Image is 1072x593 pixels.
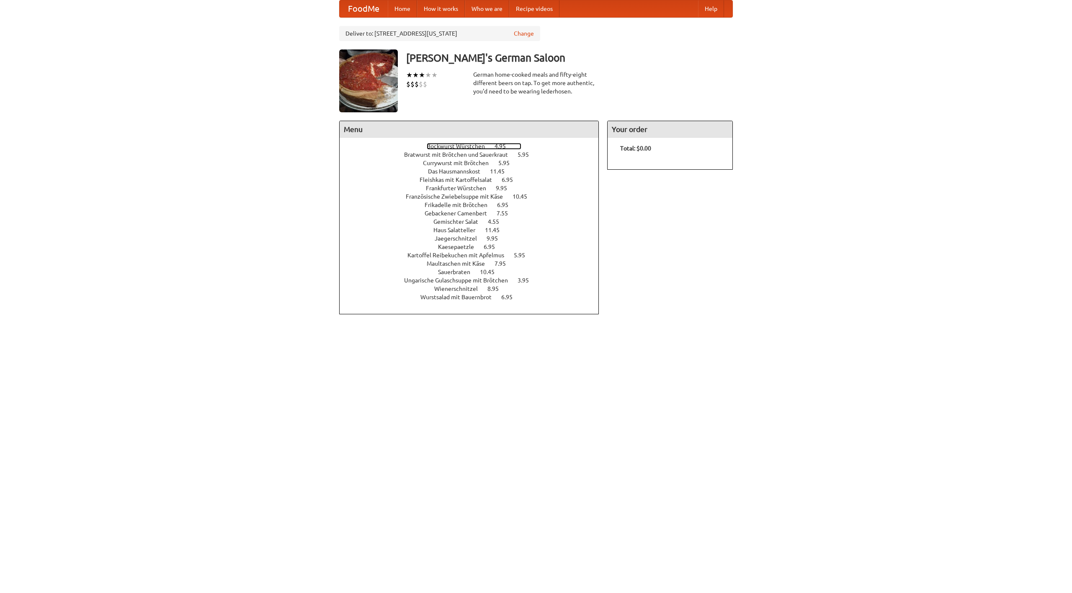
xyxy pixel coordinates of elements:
[434,285,486,292] span: Wienerschnitzel
[502,176,521,183] span: 6.95
[412,70,419,80] li: ★
[509,0,559,17] a: Recipe videos
[513,193,536,200] span: 10.45
[425,202,496,208] span: Frikadelle mit Brötchen
[419,70,425,80] li: ★
[423,160,525,166] a: Currywurst mit Brötchen 5.95
[426,185,495,192] span: Frankfurter Würstchen
[433,218,487,225] span: Gemischter Salat
[433,227,484,233] span: Haus Salatteller
[427,260,521,267] a: Maultaschen mit Käse 7.95
[497,210,516,217] span: 7.55
[419,80,423,89] li: $
[417,0,465,17] a: How it works
[438,243,482,250] span: Kaesepaetzle
[406,193,543,200] a: Französische Zwiebelsuppe mit Käse 10.45
[496,185,515,192] span: 9.95
[514,252,533,259] span: 5.95
[410,80,415,89] li: $
[495,260,514,267] span: 7.95
[438,269,510,275] a: Sauerbraten 10.45
[438,269,479,275] span: Sauerbraten
[435,235,513,242] a: Jaegerschnitzel 9.95
[427,143,521,150] a: Bockwurst Würstchen 4.95
[431,70,438,80] li: ★
[488,218,508,225] span: 4.55
[427,143,493,150] span: Bockwurst Würstchen
[406,70,412,80] li: ★
[425,202,524,208] a: Frikadelle mit Brötchen 6.95
[339,49,398,112] img: angular.jpg
[433,218,515,225] a: Gemischter Salat 4.55
[465,0,509,17] a: Who we are
[473,70,599,96] div: German home-cooked meals and fifty-eight different beers on tap. To get more authentic, you'd nee...
[425,210,495,217] span: Gebackener Camenbert
[620,145,651,152] b: Total: $0.00
[495,143,514,150] span: 4.95
[404,277,516,284] span: Ungarische Gulaschsuppe mit Brötchen
[518,277,537,284] span: 3.95
[420,294,500,300] span: Wurstsalad mit Bauernbrot
[423,160,497,166] span: Currywurst mit Brötchen
[428,168,520,175] a: Das Hausmannskost 11.45
[423,80,427,89] li: $
[406,80,410,89] li: $
[501,294,521,300] span: 6.95
[420,176,528,183] a: Fleishkas mit Kartoffelsalat 6.95
[406,193,511,200] span: Französische Zwiebelsuppe mit Käse
[420,294,528,300] a: Wurstsalad mit Bauernbrot 6.95
[487,285,507,292] span: 8.95
[420,176,500,183] span: Fleishkas mit Kartoffelsalat
[340,121,598,138] h4: Menu
[435,235,485,242] span: Jaegerschnitzel
[497,202,517,208] span: 6.95
[433,227,515,233] a: Haus Salatteller 11.45
[407,252,541,259] a: Kartoffel Reibekuchen mit Apfelmus 5.95
[490,168,513,175] span: 11.45
[434,285,514,292] a: Wienerschnitzel 8.95
[518,151,537,158] span: 5.95
[498,160,518,166] span: 5.95
[340,0,388,17] a: FoodMe
[438,243,510,250] a: Kaesepaetzle 6.95
[608,121,732,138] h4: Your order
[404,151,516,158] span: Bratwurst mit Brötchen und Sauerkraut
[388,0,417,17] a: Home
[406,49,733,66] h3: [PERSON_NAME]'s German Saloon
[484,243,503,250] span: 6.95
[425,70,431,80] li: ★
[404,277,544,284] a: Ungarische Gulaschsuppe mit Brötchen 3.95
[485,227,508,233] span: 11.45
[428,168,489,175] span: Das Hausmannskost
[698,0,724,17] a: Help
[480,269,503,275] span: 10.45
[339,26,540,41] div: Deliver to: [STREET_ADDRESS][US_STATE]
[426,185,523,192] a: Frankfurter Würstchen 9.95
[427,260,493,267] span: Maultaschen mit Käse
[425,210,523,217] a: Gebackener Camenbert 7.55
[487,235,506,242] span: 9.95
[407,252,513,259] span: Kartoffel Reibekuchen mit Apfelmus
[514,29,534,38] a: Change
[404,151,544,158] a: Bratwurst mit Brötchen und Sauerkraut 5.95
[415,80,419,89] li: $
